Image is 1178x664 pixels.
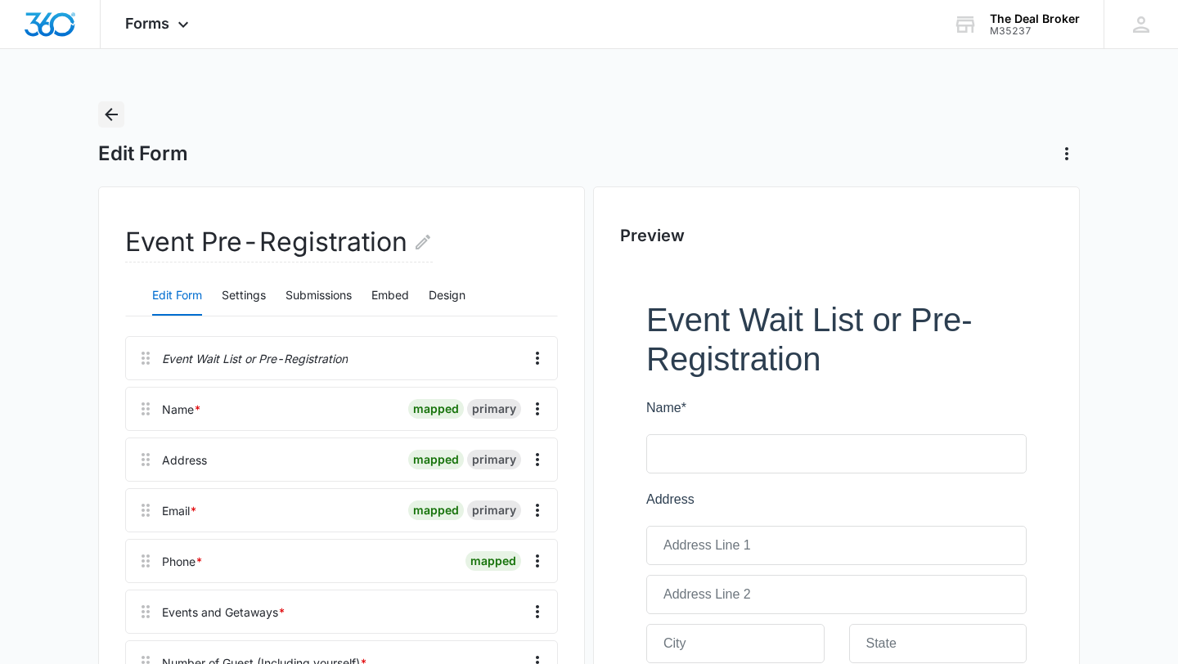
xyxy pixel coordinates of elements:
[408,500,464,520] div: mapped
[162,350,348,367] p: Event Wait List or Pre-Registration
[408,450,464,469] div: mapped
[286,276,352,316] button: Submissions
[125,222,433,262] h2: Event Pre-Registration
[620,223,1053,248] h2: Preview
[125,15,169,32] span: Forms
[524,548,551,574] button: Overflow Menu
[467,500,521,520] div: primary
[465,551,521,571] div: mapped
[162,502,197,519] div: Email
[467,450,521,469] div: primary
[408,399,464,419] div: mapped
[162,603,286,621] div: Events and Getaways
[371,276,409,316] button: Embed
[990,12,1080,25] div: account name
[524,396,551,422] button: Overflow Menu
[429,276,465,316] button: Design
[98,141,188,166] h1: Edit Form
[524,345,551,371] button: Overflow Menu
[524,446,551,473] button: Overflow Menu
[98,101,124,128] button: Back
[203,324,381,363] input: State
[152,276,202,316] button: Edit Form
[162,451,207,469] div: Address
[1054,141,1080,167] button: Actions
[524,497,551,523] button: Overflow Menu
[162,401,201,418] div: Name
[990,25,1080,37] div: account id
[222,276,266,316] button: Settings
[16,638,137,657] label: Session Game Night
[413,222,433,262] button: Edit Form Name
[467,399,521,419] div: primary
[162,553,203,570] div: Phone
[203,373,381,412] input: Country
[524,599,551,625] button: Overflow Menu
